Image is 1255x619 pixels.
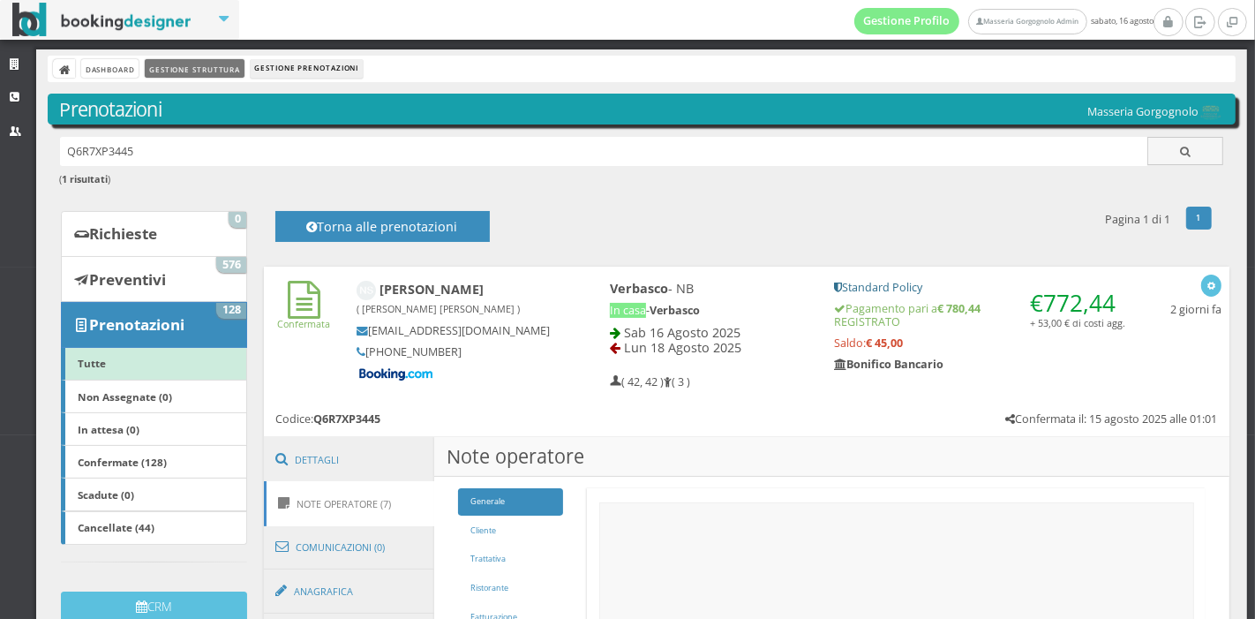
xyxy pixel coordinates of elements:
a: Preventivi 576 [61,256,247,302]
b: Q6R7XP3445 [313,411,380,427]
b: Richieste [89,223,157,244]
h5: [PHONE_NUMBER] [357,345,551,359]
a: Non Assegnate (0) [61,380,247,413]
span: € [1030,287,1116,319]
img: 0603869b585f11eeb13b0a069e529790.png [1199,105,1223,120]
b: Cancellate (44) [78,520,154,534]
b: Preventivi [89,269,166,290]
h5: Standard Policy [834,281,1125,294]
b: In attesa (0) [78,422,139,436]
a: Note Operatore (7) [264,481,435,526]
a: 1 [1186,207,1212,230]
b: Confermate (128) [78,455,167,469]
h5: - [610,304,811,317]
span: 128 [216,303,246,319]
a: Comunicazioni (0) [264,525,435,570]
span: sabato, 16 agosto [854,8,1154,34]
h3: Note operatore [434,437,1229,477]
a: Trattativa [458,546,563,573]
a: Dashboard [81,59,139,78]
img: Booking-com-logo.png [357,366,436,382]
b: 1 risultati [63,172,109,185]
input: Ricerca cliente - (inserisci il codice, il nome, il cognome, il numero di telefono o la mail) [60,137,1148,166]
h5: Pagina 1 di 1 [1105,213,1170,226]
img: BookingDesigner.com [12,3,192,37]
b: Tutte [78,356,106,370]
strong: € 780,44 [937,301,981,316]
h5: Pagamento pari a REGISTRATO [834,302,1125,328]
a: Dettagli [264,437,435,483]
a: Gestione Profilo [854,8,960,34]
a: Ristorante [458,575,563,602]
h5: Masseria Gorgognolo [1087,105,1223,120]
a: Prenotazioni 128 [61,302,247,348]
a: In attesa (0) [61,412,247,446]
b: Prenotazioni [89,314,184,335]
span: Lun 18 Agosto 2025 [624,339,741,356]
h5: Codice: [275,412,380,426]
small: ( [PERSON_NAME] [PERSON_NAME] ) [357,302,520,315]
h5: ( 42, 42 ) ( 3 ) [610,375,690,389]
a: Richieste 0 [61,211,247,257]
h4: Torna alle prenotazioni [295,219,470,246]
b: Verbasco [610,280,668,297]
b: Verbasco [650,303,700,318]
a: Gestione Struttura [145,59,244,78]
a: Confermata [278,303,331,330]
h3: Prenotazioni [60,98,1224,121]
span: 576 [216,257,246,273]
strong: € 45,00 [866,336,903,351]
img: Nicola Shand [357,281,377,301]
a: Cliente [458,517,563,545]
h5: 2 giorni fa [1170,303,1221,316]
b: Bonifico Bancario [834,357,943,372]
button: Torna alle prenotazioni [275,211,490,242]
b: Non Assegnate (0) [78,389,172,404]
b: Scadute (0) [78,487,134,502]
h6: ( ) [60,174,1224,185]
h5: Saldo: [834,336,1125,350]
a: Confermate (128) [61,445,247,479]
li: Gestione Prenotazioni [251,59,363,79]
a: Masseria Gorgognolo Admin [968,9,1086,34]
a: Scadute (0) [61,478,247,511]
b: [PERSON_NAME] [357,281,520,316]
h4: - NB [610,281,811,296]
span: Sab 16 Agosto 2025 [624,324,740,341]
h5: [EMAIL_ADDRESS][DOMAIN_NAME] [357,324,551,337]
span: 772,44 [1043,287,1116,319]
a: Generale [458,488,563,516]
span: 0 [229,212,246,228]
a: Tutte [61,347,247,381]
small: + 53,00 € di costi agg. [1030,316,1125,329]
h5: Confermata il: 15 agosto 2025 alle 01:01 [1005,412,1218,426]
a: Cancellate (44) [61,511,247,545]
span: In casa [610,303,646,318]
a: Anagrafica [264,569,435,615]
